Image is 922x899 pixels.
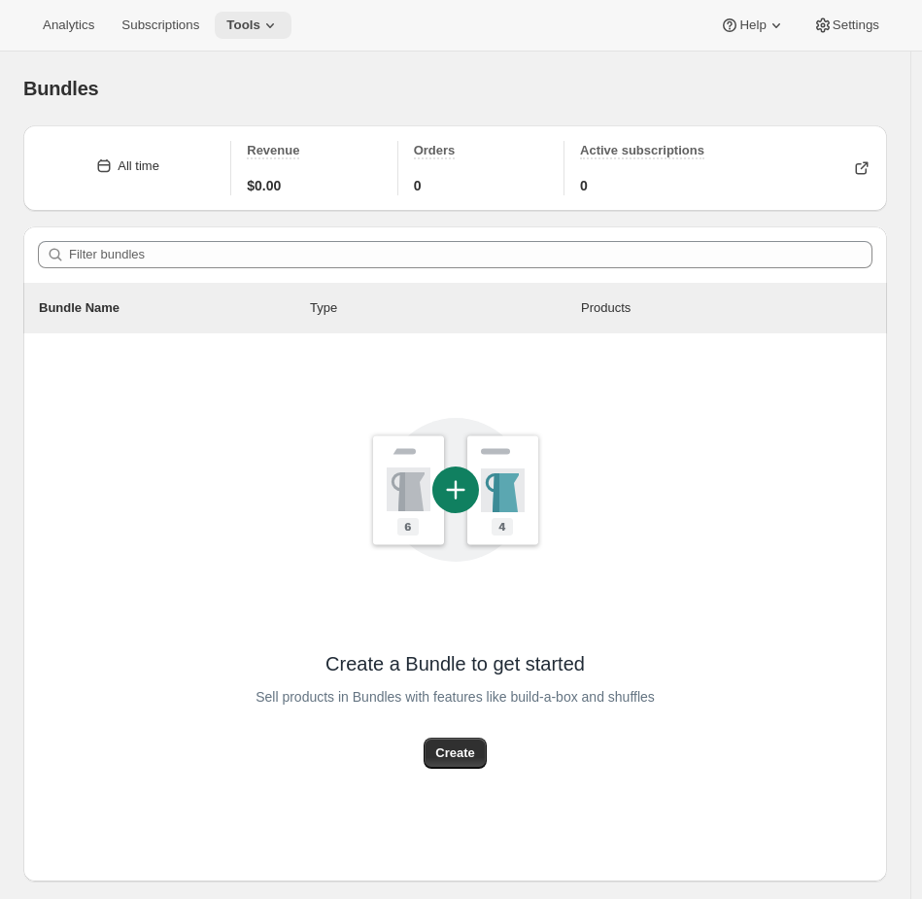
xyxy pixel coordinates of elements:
[256,683,655,710] span: Sell products in Bundles with features like build-a-box and shuffles
[110,12,211,39] button: Subscriptions
[226,17,260,33] span: Tools
[310,298,581,318] div: Type
[802,12,891,39] button: Settings
[325,650,585,677] span: Create a Bundle to get started
[708,12,797,39] button: Help
[580,143,704,157] span: Active subscriptions
[215,12,291,39] button: Tools
[581,298,852,318] div: Products
[414,143,456,157] span: Orders
[833,17,879,33] span: Settings
[31,12,106,39] button: Analytics
[739,17,766,33] span: Help
[39,298,310,318] p: Bundle Name
[247,176,281,195] span: $0.00
[580,176,588,195] span: 0
[435,743,474,763] span: Create
[424,738,486,769] button: Create
[414,176,422,195] span: 0
[23,78,99,99] span: Bundles
[247,143,299,157] span: Revenue
[121,17,199,33] span: Subscriptions
[43,17,94,33] span: Analytics
[69,241,872,268] input: Filter bundles
[118,156,159,176] div: All time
